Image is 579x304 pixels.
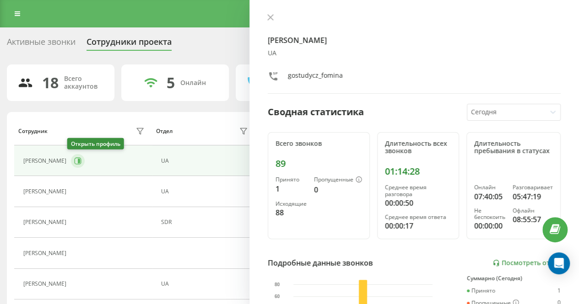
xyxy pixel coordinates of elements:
[513,214,553,225] div: 08:55:57
[23,158,69,164] div: [PERSON_NAME]
[42,74,59,91] div: 18
[275,282,280,287] text: 80
[474,220,505,231] div: 00:00:00
[7,37,76,51] div: Активные звонки
[557,288,561,294] div: 1
[87,37,172,51] div: Сотрудники проекта
[23,219,69,225] div: [PERSON_NAME]
[23,250,69,256] div: [PERSON_NAME]
[18,128,48,134] div: Сотрудник
[314,176,362,184] div: Пропущенные
[167,74,175,91] div: 5
[276,183,307,194] div: 1
[548,252,570,274] div: Open Intercom Messenger
[474,140,553,155] div: Длительность пребывания в статусах
[385,166,451,177] div: 01:14:28
[276,176,307,183] div: Принято
[276,201,307,207] div: Исходящие
[23,188,69,195] div: [PERSON_NAME]
[64,75,103,91] div: Всего аккаунтов
[314,184,362,195] div: 0
[161,219,250,225] div: SDR
[268,105,364,119] div: Сводная статистика
[385,220,451,231] div: 00:00:17
[276,140,362,148] div: Всего звонков
[385,140,451,155] div: Длительность всех звонков
[161,188,250,195] div: UA
[268,35,561,46] h4: [PERSON_NAME]
[156,128,173,134] div: Отдел
[513,191,553,202] div: 05:47:19
[275,294,280,299] text: 60
[161,281,250,287] div: UA
[513,184,553,191] div: Разговаривает
[161,158,250,164] div: UA
[474,184,505,191] div: Онлайн
[268,257,373,268] div: Подробные данные звонков
[276,158,362,169] div: 89
[276,207,307,218] div: 88
[180,79,206,87] div: Онлайн
[467,275,561,282] div: Суммарно (Сегодня)
[467,288,495,294] div: Принято
[474,208,505,221] div: Не беспокоить
[385,184,451,197] div: Среднее время разговора
[385,214,451,220] div: Среднее время ответа
[492,259,561,267] a: Посмотреть отчет
[385,197,451,208] div: 00:00:50
[23,281,69,287] div: [PERSON_NAME]
[67,138,124,149] div: Открыть профиль
[474,191,505,202] div: 07:40:05
[288,71,343,84] div: gostudycz_fomina
[513,208,553,214] div: Офлайн
[268,49,561,57] div: UA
